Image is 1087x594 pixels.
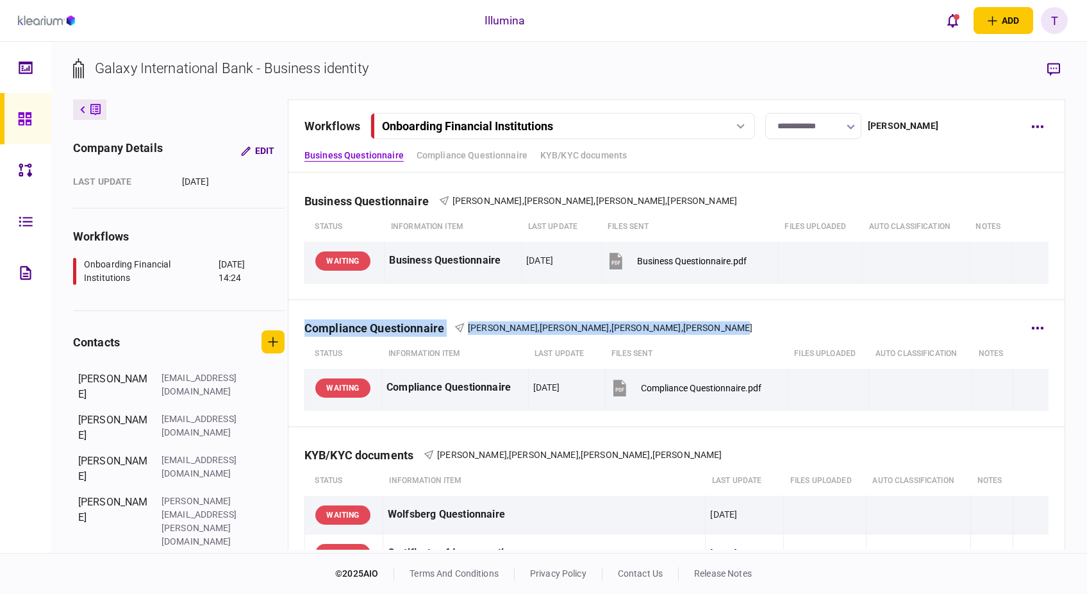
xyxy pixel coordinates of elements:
[304,149,404,162] a: Business Questionnaire
[304,448,424,462] div: KYB/KYC documents
[665,196,667,206] span: ,
[1041,7,1068,34] button: T
[382,339,528,369] th: Information item
[231,139,285,162] button: Edit
[596,196,666,206] span: [PERSON_NAME]
[389,246,517,275] div: Business Questionnaire
[681,323,683,333] span: ,
[538,323,540,333] span: ,
[522,196,524,206] span: ,
[315,378,370,398] div: WAITING
[971,466,1013,496] th: notes
[866,466,971,496] th: auto classification
[788,339,869,369] th: Files uploaded
[683,323,753,333] span: [PERSON_NAME]
[863,212,970,242] th: auto classification
[304,339,381,369] th: status
[869,339,972,369] th: auto classification
[73,258,269,285] a: Onboarding Financial Institutions[DATE] 14:24
[509,450,579,460] span: [PERSON_NAME]
[974,7,1033,34] button: open adding identity options
[84,258,215,285] div: Onboarding Financial Institutions
[315,251,370,271] div: WAITING
[417,149,527,162] a: Compliance Questionnaire
[969,212,1011,242] th: notes
[383,466,705,496] th: Information item
[530,568,586,579] a: privacy policy
[601,212,778,242] th: files sent
[778,212,862,242] th: Files uploaded
[507,450,509,460] span: ,
[972,339,1013,369] th: notes
[618,568,663,579] a: contact us
[78,412,149,443] div: [PERSON_NAME]
[610,373,761,402] button: Compliance Questionnaire.pdf
[784,466,866,496] th: Files uploaded
[694,568,752,579] a: release notes
[868,119,938,133] div: [PERSON_NAME]
[315,544,370,563] div: WAITING
[95,58,369,79] div: Galaxy International Bank - Business identity
[78,454,149,484] div: [PERSON_NAME]
[370,113,755,139] button: Onboarding Financial Institutions
[162,412,245,439] div: [EMAIL_ADDRESS][DOMAIN_NAME]
[335,567,394,581] div: © 2025 AIO
[304,466,383,496] th: status
[605,339,788,369] th: files sent
[710,547,737,559] div: [DATE]
[437,450,507,460] span: [PERSON_NAME]
[593,196,595,206] span: ,
[73,175,169,189] div: last update
[533,381,560,394] div: [DATE]
[579,450,581,460] span: ,
[382,119,553,133] div: Onboarding Financial Institutions
[528,339,605,369] th: last update
[162,371,245,398] div: [EMAIL_ADDRESS][DOMAIN_NAME]
[611,323,681,333] span: [PERSON_NAME]
[315,505,370,525] div: WAITING
[73,228,285,245] div: workflows
[219,258,269,285] div: [DATE] 14:24
[522,212,602,242] th: last update
[706,466,784,496] th: last update
[410,568,499,579] a: terms and conditions
[581,450,651,460] span: [PERSON_NAME]
[468,323,538,333] span: [PERSON_NAME]
[524,196,594,206] span: [PERSON_NAME]
[388,500,701,529] div: Wolfsberg Questionnaire
[540,149,627,162] a: KYB/KYC documents
[540,323,610,333] span: [PERSON_NAME]
[606,246,747,275] button: Business Questionnaire.pdf
[667,196,737,206] span: [PERSON_NAME]
[304,194,439,208] div: Business Questionnaire
[18,15,75,25] img: client company logo
[637,256,747,266] div: Business Questionnaire.pdf
[73,139,163,162] div: company details
[78,371,149,402] div: [PERSON_NAME]
[388,539,701,568] div: Certificate of Incorporation
[939,7,966,34] button: open notifications list
[182,175,275,189] div: [DATE]
[304,117,360,135] div: workflows
[485,12,525,29] div: Illumina
[78,495,149,548] div: [PERSON_NAME]
[162,495,245,548] div: [PERSON_NAME][EMAIL_ADDRESS][PERSON_NAME][DOMAIN_NAME]
[386,373,523,402] div: Compliance Questionnaire
[385,212,522,242] th: Information item
[641,383,761,393] div: Compliance Questionnaire.pdf
[651,450,652,460] span: ,
[652,450,722,460] span: [PERSON_NAME]
[610,323,611,333] span: ,
[304,321,454,335] div: Compliance Questionnaire
[452,196,522,206] span: [PERSON_NAME]
[73,334,120,351] div: contacts
[710,508,737,521] div: [DATE]
[526,254,553,267] div: [DATE]
[162,454,245,480] div: [EMAIL_ADDRESS][DOMAIN_NAME]
[304,212,385,242] th: status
